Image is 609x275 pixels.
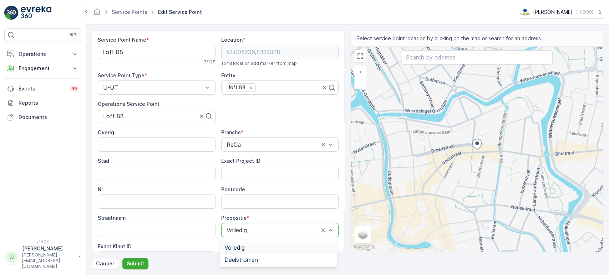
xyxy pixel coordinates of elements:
[221,158,260,164] label: Exact Project ID
[127,260,144,267] p: Submit
[204,59,215,65] p: 7 / 128
[19,114,78,121] p: Documents
[4,239,81,244] span: v 1.52.0
[98,243,132,249] label: Exact Klant ID
[98,37,146,43] label: Service Point Name
[575,9,593,15] p: ( +02:00 )
[4,82,81,96] a: Events99
[221,37,243,43] label: Location
[520,8,530,16] img: basis-logo_rgb2x.png
[533,9,573,16] p: [PERSON_NAME]
[359,79,362,85] span: −
[112,9,147,15] a: Service Points
[157,9,203,16] span: Edit Service Point
[98,186,104,192] label: Nr.
[352,243,376,252] img: Google
[98,101,159,107] label: Operations Service Point
[356,35,542,42] span: Select service point location by clicking on the map or search for an address.
[71,86,77,92] p: 99
[221,72,235,78] label: Entity
[98,158,109,164] label: Stad
[221,61,297,66] span: To fill location add marker from map
[19,51,67,58] p: Operations
[520,6,603,19] button: [PERSON_NAME](+02:00)
[21,6,51,20] img: logo_light-DOdMpM7g.png
[69,32,76,38] p: ⌘B
[22,245,75,252] p: [PERSON_NAME]
[224,256,258,263] span: Deelstromen
[93,11,101,17] a: Homepage
[4,96,81,110] a: Reports
[359,69,362,75] span: +
[221,129,241,135] label: Branche
[4,6,19,20] img: logo
[4,245,81,269] button: JJ[PERSON_NAME][PERSON_NAME][EMAIL_ADDRESS][DOMAIN_NAME]
[98,72,144,78] label: Service Point Type
[355,227,371,243] a: Layers
[96,260,114,267] p: Cancel
[98,215,126,221] label: Straatnaam
[352,243,376,252] a: Open this area in Google Maps (opens a new window)
[355,67,366,77] a: Zoom In
[401,50,552,64] input: Search by address
[4,61,81,76] button: Engagement
[4,110,81,124] a: Documents
[355,51,366,62] a: View Fullscreen
[19,65,67,72] p: Engagement
[247,84,255,91] div: Remove loft 88
[355,77,366,88] a: Zoom Out
[19,85,66,92] p: Events
[98,129,114,135] label: Overig
[221,186,245,192] label: Postcode
[92,258,118,269] button: Cancel
[19,99,78,107] p: Reports
[227,84,247,91] div: loft 88
[6,251,17,263] div: JJ
[4,47,81,61] button: Operations
[22,252,75,269] p: [PERSON_NAME][EMAIL_ADDRESS][DOMAIN_NAME]
[221,215,247,221] label: Propositie
[224,244,245,251] span: Volledig
[122,258,148,269] button: Submit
